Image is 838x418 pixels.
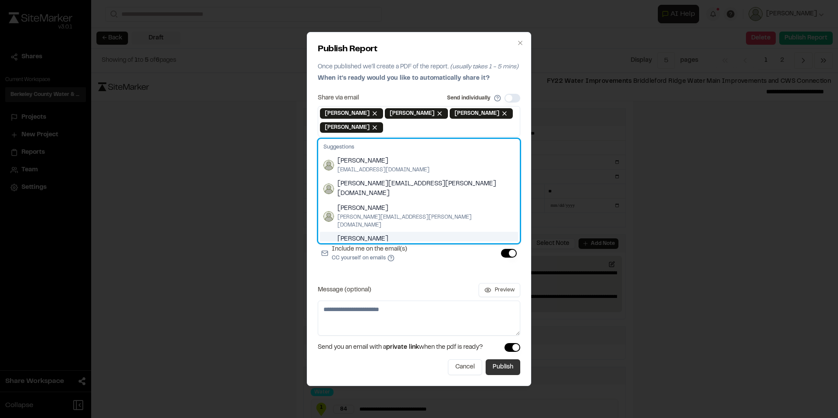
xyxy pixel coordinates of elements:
img: Ellen Chassereau [323,211,334,222]
img: kyle.crager@mbakerintl.com [323,184,334,194]
div: Suggestions [320,141,518,154]
span: [PERSON_NAME] [325,124,369,131]
span: [PERSON_NAME] [325,110,369,117]
span: Send you an email with a when the pdf is ready? [318,343,483,352]
h2: Publish Report [318,43,520,56]
span: When it's ready would you like to automatically share it? [318,76,490,81]
span: (usually takes 1 - 5 mins) [450,64,518,70]
span: [PERSON_NAME] [337,156,430,166]
span: [PERSON_NAME][EMAIL_ADDRESS][PERSON_NAME][DOMAIN_NAME] [337,179,515,198]
span: [PERSON_NAME] [337,234,515,244]
span: [PERSON_NAME] [455,110,499,117]
span: [PERSON_NAME][EMAIL_ADDRESS][PERSON_NAME][DOMAIN_NAME] [337,213,515,229]
span: [PERSON_NAME] [337,204,515,213]
div: Suggestions [318,139,520,243]
button: Cancel [448,359,482,375]
p: CC yourself on emails [332,254,407,262]
span: [EMAIL_ADDRESS][DOMAIN_NAME] [337,166,430,174]
span: private link [386,345,419,350]
p: Once published we'll create a PDF of the report. [318,62,520,72]
label: Message (optional) [318,287,371,293]
button: Preview [479,283,520,297]
label: Include me on the email(s) [332,244,407,262]
label: Share via email [318,95,359,101]
img: Kierstynn Polk [323,160,334,170]
button: Publish [486,359,520,375]
label: Send individually [447,94,490,102]
button: Include me on the email(s)CC yourself on emails [387,255,394,262]
span: [PERSON_NAME] [390,110,434,117]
